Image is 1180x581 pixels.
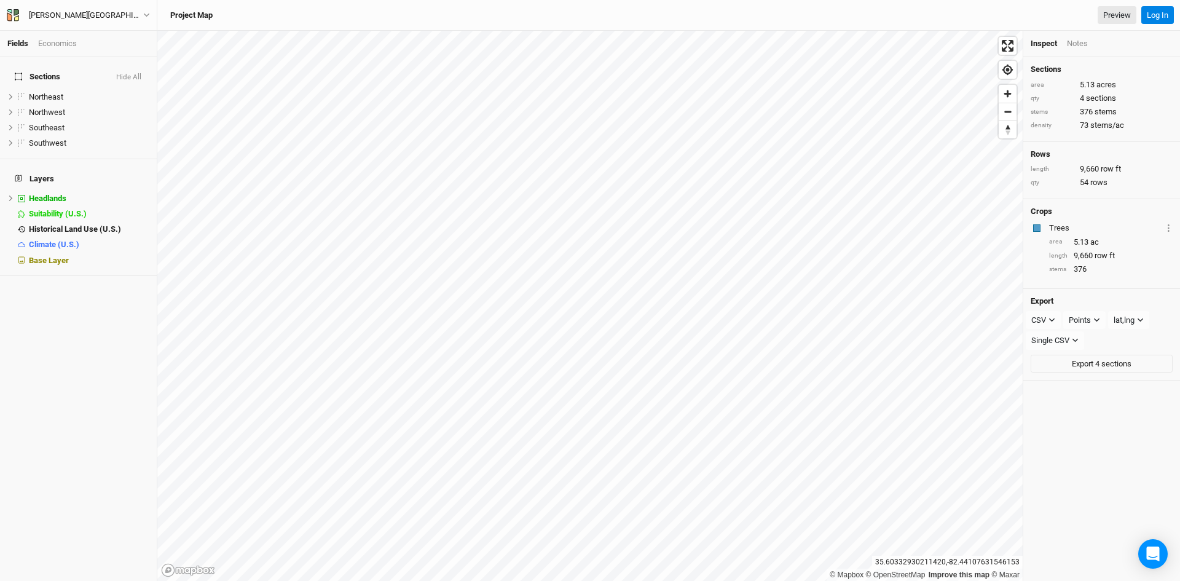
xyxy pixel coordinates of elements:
h4: Sections [1031,65,1173,74]
div: Inspect [1031,38,1057,49]
h4: Layers [7,167,149,191]
button: Points [1063,311,1106,330]
div: CSV [1031,314,1046,326]
div: Warren Wilson College [29,9,143,22]
span: Southeast [29,123,65,132]
div: stems [1049,265,1068,274]
span: Historical Land Use (U.S.) [29,224,121,234]
div: 4 [1031,93,1173,104]
div: 5.13 [1049,237,1173,248]
span: Northeast [29,92,63,101]
span: Suitability (U.S.) [29,209,87,218]
div: Single CSV [1031,334,1069,347]
span: Northwest [29,108,65,117]
div: Economics [38,38,77,49]
div: Open Intercom Messenger [1138,539,1168,569]
div: density [1031,121,1074,130]
button: lat,lng [1108,311,1149,330]
button: Find my location [999,61,1017,79]
div: 9,660 [1049,250,1173,261]
div: area [1049,237,1068,247]
span: Headlands [29,194,66,203]
div: length [1031,165,1074,174]
a: OpenStreetMap [866,571,926,579]
canvas: Map [157,31,1023,581]
button: CSV [1026,311,1061,330]
span: Southwest [29,138,66,148]
span: acres [1096,79,1116,90]
span: sections [1086,93,1116,104]
a: Maxar [991,571,1020,579]
button: Hide All [116,73,142,82]
span: stems [1095,106,1117,117]
div: Base Layer [29,256,149,266]
div: Suitability (U.S.) [29,209,149,219]
span: Reset bearing to north [999,121,1017,138]
span: ac [1090,237,1099,248]
div: length [1049,251,1068,261]
h4: Rows [1031,149,1173,159]
span: Climate (U.S.) [29,240,79,249]
div: Headlands [29,194,149,204]
a: Mapbox logo [161,563,215,577]
button: Enter fullscreen [999,37,1017,55]
a: Improve this map [929,571,989,579]
span: row ft [1095,250,1115,261]
div: stems [1031,108,1074,117]
button: [PERSON_NAME][GEOGRAPHIC_DATA] [6,9,151,22]
div: qty [1031,178,1074,188]
span: Base Layer [29,256,69,265]
div: Northwest [29,108,149,117]
button: Reset bearing to north [999,121,1017,138]
div: 73 [1031,120,1173,131]
div: 5.13 [1031,79,1173,90]
button: Zoom in [999,85,1017,103]
a: Mapbox [830,571,863,579]
h4: Crops [1031,207,1052,216]
div: Northeast [29,92,149,102]
button: Export 4 sections [1031,355,1173,373]
div: Historical Land Use (U.S.) [29,224,149,234]
span: row ft [1101,164,1121,175]
div: 54 [1031,177,1173,188]
button: Zoom out [999,103,1017,121]
div: Notes [1067,38,1088,49]
div: 9,660 [1031,164,1173,175]
div: 376 [1049,264,1173,275]
div: 376 [1031,106,1173,117]
div: lat,lng [1114,314,1135,326]
a: Preview [1098,6,1136,25]
button: Log In [1141,6,1174,25]
button: Single CSV [1026,331,1084,350]
div: Points [1069,314,1091,326]
div: Trees [1049,223,1162,234]
span: Sections [15,72,60,82]
div: area [1031,81,1074,90]
span: rows [1090,177,1107,188]
a: Fields [7,39,28,48]
div: [PERSON_NAME][GEOGRAPHIC_DATA] [29,9,143,22]
h4: Export [1031,296,1173,306]
div: 35.60332930211420 , -82.44107631546153 [872,556,1023,569]
span: stems/ac [1090,120,1124,131]
h3: Project Map [170,10,213,20]
div: qty [1031,94,1074,103]
div: Climate (U.S.) [29,240,149,250]
div: Southeast [29,123,149,133]
button: Crop Usage [1165,221,1173,235]
div: Southwest [29,138,149,148]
